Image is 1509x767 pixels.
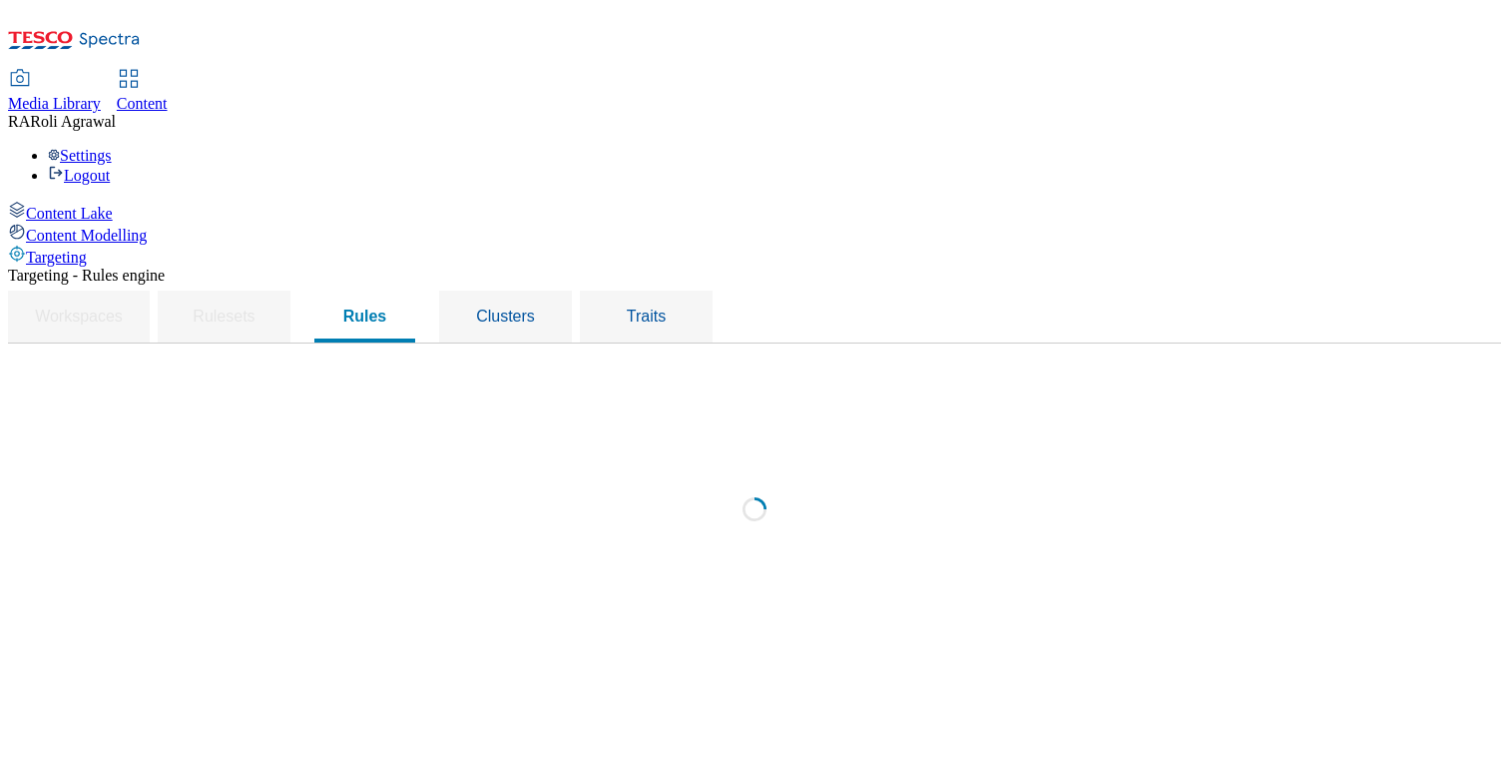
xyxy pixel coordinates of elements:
a: Content [117,71,168,113]
span: Targeting [26,249,87,266]
span: RA [8,113,30,130]
a: Targeting [8,245,1501,267]
span: Content Lake [26,205,113,222]
a: Settings [48,147,112,164]
a: Content Lake [8,201,1501,223]
div: Targeting - Rules engine [8,267,1501,285]
span: Clusters [476,308,535,325]
span: Rules [343,308,387,325]
a: Logout [48,167,110,184]
span: Content [117,95,168,112]
span: Traits [627,308,666,325]
span: Content Modelling [26,227,147,244]
span: Media Library [8,95,101,112]
a: Content Modelling [8,223,1501,245]
a: Media Library [8,71,101,113]
span: Roli Agrawal [30,113,116,130]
